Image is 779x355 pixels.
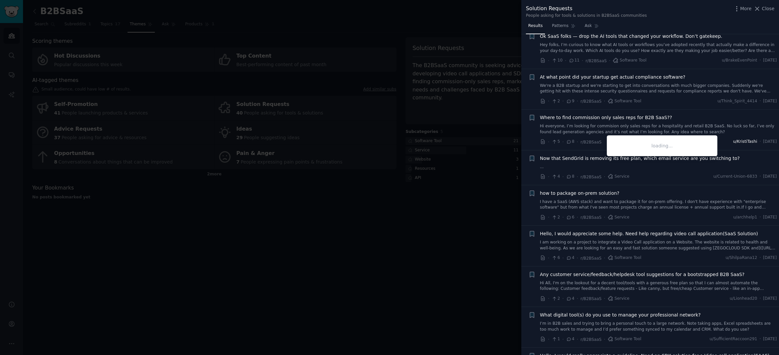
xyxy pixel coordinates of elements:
[548,336,549,343] span: ·
[582,21,601,34] a: Ask
[763,215,777,220] span: [DATE]
[540,280,777,292] a: Hi All, I'm on the lookout for a decent tool/tools with a generous free plan so that I can almost...
[540,199,777,211] a: I have a SaaS (AWS stack) and want to package it for on-prem offering. I don't have experience wi...
[552,139,560,145] span: 5
[540,33,722,40] a: Ok SaaS folks — drop the AI tools that changed your workflow. Don’t gatekeep.
[710,336,757,342] span: u/SufficientRaccoon291
[566,255,574,261] span: 4
[562,173,564,180] span: ·
[577,295,578,302] span: ·
[762,5,774,12] span: Close
[580,256,602,261] span: r/B2BSaaS
[577,214,578,221] span: ·
[580,140,602,144] span: r/B2BSaaS
[566,139,574,145] span: 8
[763,296,777,302] span: [DATE]
[608,255,642,261] span: Software Tool
[760,58,761,63] span: ·
[763,336,777,342] span: [DATE]
[548,57,549,64] span: ·
[580,175,602,179] span: r/B2BSaaS
[540,123,777,135] a: Hi everyone, I’m looking for commision only sales reps for a hospitality and retail B2B SaaS. No ...
[528,23,543,29] span: Results
[552,174,560,180] span: 4
[604,255,605,262] span: ·
[733,5,752,12] button: More
[577,336,578,343] span: ·
[540,114,672,121] a: Where to find commission only sales reps for B2B SaaS??
[540,190,620,197] a: how to package on-prem solution?
[604,336,605,343] span: ·
[566,98,574,104] span: 9
[760,215,761,220] span: ·
[526,5,647,13] div: Solution Requests
[552,215,560,220] span: 2
[740,5,752,12] span: More
[763,98,777,104] span: [DATE]
[577,255,578,262] span: ·
[754,5,774,12] button: Close
[760,336,761,342] span: ·
[552,255,560,261] span: 6
[526,21,545,34] a: Results
[760,98,761,104] span: ·
[540,321,777,332] a: I’m in B2B sales and trying to bring a personal touch to a large network. Note taking apps, Excel...
[540,312,701,318] a: What digital tool(s) do you use to manage your professional network?
[760,296,761,302] span: ·
[726,255,757,261] span: u/ShilpaRana12
[562,98,564,105] span: ·
[548,98,549,105] span: ·
[608,336,642,342] span: Software Tool
[604,98,605,105] span: ·
[718,98,757,104] span: u/Think_Spirit_4414
[580,99,602,104] span: r/B2BSaaS
[763,58,777,63] span: [DATE]
[540,74,685,81] a: At what point did your startup get actual compliance software?
[565,57,566,64] span: ·
[730,296,757,302] span: u/Lionhead20
[540,240,777,251] a: I am working on a project to integrate a Video Call application on a Website. The website is rela...
[585,23,592,29] span: Ask
[577,173,578,180] span: ·
[540,230,758,237] a: Hello, I would appreciate some help. Need help regarding video call application(SaaS Solution)
[613,58,647,63] span: Software Tool
[566,174,574,180] span: 8
[604,173,605,180] span: ·
[577,98,578,105] span: ·
[552,336,560,342] span: 1
[552,23,568,29] span: Patterns
[608,98,642,104] span: Software Tool
[548,295,549,302] span: ·
[548,255,549,262] span: ·
[586,59,607,63] span: r/B2BSaaS
[733,215,757,220] span: u/archhelp1
[552,58,562,63] span: 10
[550,21,578,34] a: Patterns
[763,174,777,180] span: [DATE]
[760,174,761,180] span: ·
[548,173,549,180] span: ·
[540,271,744,278] a: Any customer service/feedback/helpdesk tool suggestions for a bootstrapped B2B SaaS?
[733,139,757,145] span: u/KristiTashi
[580,296,602,301] span: r/B2BSaaS
[566,215,574,220] span: 6
[580,215,602,220] span: r/B2BSaaS
[760,139,761,145] span: ·
[763,255,777,261] span: [DATE]
[607,136,717,156] div: loading...
[580,337,602,342] span: r/B2BSaaS
[562,139,564,145] span: ·
[562,336,564,343] span: ·
[722,58,757,63] span: u/BrakeEvenPoint
[540,155,740,162] a: Now that SendGrid is removing its free plan, which email service are you switching to?
[540,42,777,54] a: Hey folks, I’m curious to know what AI tools or workflows you’ve adopted recently that actually m...
[552,98,560,104] span: 2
